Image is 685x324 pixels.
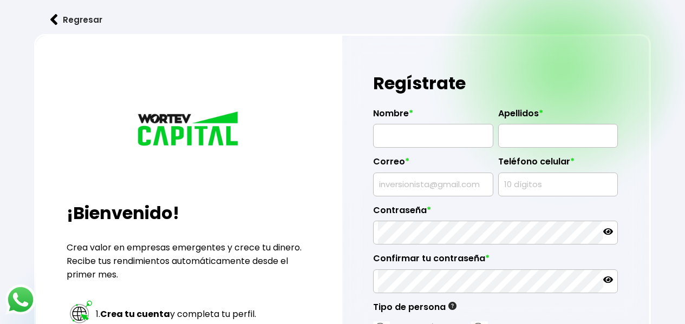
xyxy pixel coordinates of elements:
[135,110,243,150] img: logo_wortev_capital
[373,67,618,100] h1: Regístrate
[498,108,618,124] label: Apellidos
[378,173,488,196] input: inversionista@gmail.com
[34,5,119,34] button: Regresar
[373,253,618,269] label: Confirmar tu contraseña
[373,108,493,124] label: Nombre
[373,302,456,318] label: Tipo de persona
[373,205,618,221] label: Contraseña
[5,285,36,315] img: logos_whatsapp-icon.242b2217.svg
[34,5,651,34] a: flecha izquierdaRegresar
[373,156,493,173] label: Correo
[448,302,456,310] img: gfR76cHglkPwleuBLjWdxeZVvX9Wp6JBDmjRYY8JYDQn16A2ICN00zLTgIroGa6qie5tIuWH7V3AapTKqzv+oMZsGfMUqL5JM...
[100,308,170,320] strong: Crea tu cuenta
[503,173,613,196] input: 10 dígitos
[498,156,618,173] label: Teléfono celular
[50,14,58,25] img: flecha izquierda
[67,200,311,226] h2: ¡Bienvenido!
[67,241,311,281] p: Crea valor en empresas emergentes y crece tu dinero. Recibe tus rendimientos automáticamente desd...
